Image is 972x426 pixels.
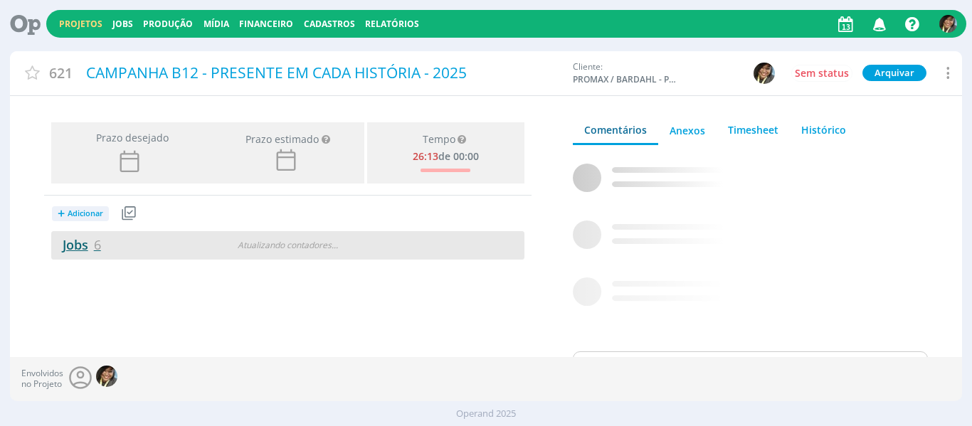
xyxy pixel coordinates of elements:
button: Relatórios [361,18,423,30]
div: CAMPANHA B12 - PRESENTE EM CADA HISTÓRIA - 2025 [81,57,565,90]
a: Relatórios [365,18,419,30]
img: S [96,366,117,387]
div: de 00:00 [413,148,479,163]
span: Tempo [423,134,455,146]
a: Histórico [790,117,857,143]
a: Jobs [51,236,101,253]
a: Projetos [59,18,102,30]
button: Produção [139,18,197,30]
span: Adicionar [68,209,103,218]
span: Prazo desejado [90,130,169,145]
div: Prazo estimado [245,132,319,147]
button: +Adicionar [51,201,118,226]
img: S [939,15,957,33]
button: Arquivar [862,65,926,81]
div: Anexos [670,123,705,138]
span: Cadastros [304,18,355,30]
span: PROMAX / BARDAHL - PROMAX PRODUTOS MÁXIMOS S/A INDÚSTRIA E COMÉRCIO [573,73,680,86]
span: 6 [94,236,101,253]
a: Comentários [573,117,658,145]
div: Atualizando contadores [212,239,363,252]
span: Envolvidos no Projeto [21,368,63,389]
a: Jobs6Atualizando contadores.. [51,231,524,260]
span: . [334,239,336,251]
button: S [753,62,776,85]
span: 26:13 [413,149,438,163]
button: +Adicionar [52,206,109,221]
button: Mídia [199,18,233,30]
span: . [336,239,338,251]
button: Jobs [108,18,137,30]
button: Financeiro [235,18,297,30]
button: Cadastros [300,18,359,30]
img: S [754,63,775,84]
a: Timesheet [717,117,790,143]
span: Sem status [795,66,849,80]
div: Cliente: [573,60,797,86]
a: Financeiro [239,18,293,30]
a: Produção [143,18,193,30]
a: Jobs [112,18,133,30]
a: Mídia [204,18,229,30]
button: Sem status [791,65,852,82]
span: 621 [49,63,73,83]
button: S [939,11,958,36]
span: + [58,206,65,221]
button: Projetos [55,18,107,30]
